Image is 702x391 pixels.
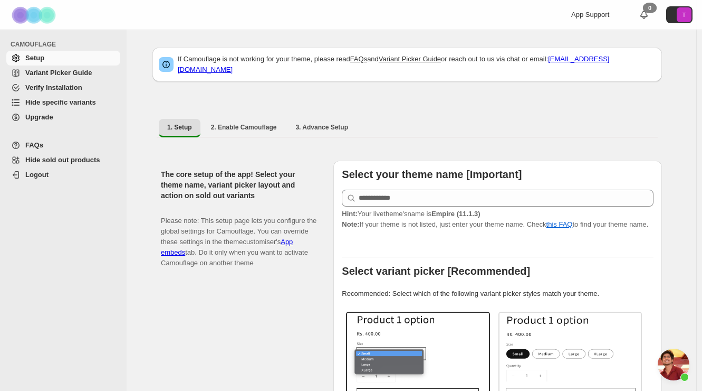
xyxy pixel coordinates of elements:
[571,11,609,18] span: App Support
[546,220,573,228] a: this FAQ
[658,349,689,380] a: Open chat
[161,205,316,268] p: Please note: This setup page lets you configure the global settings for Camouflage. You can overr...
[8,1,61,30] img: Camouflage
[25,98,96,106] span: Hide specific variants
[6,153,120,167] a: Hide sold out products
[682,12,686,18] text: T
[677,7,691,22] span: Avatar with initials T
[25,171,49,179] span: Logout
[161,169,316,201] h2: The core setup of the app! Select your theme name, variant picker layout and action on sold out v...
[342,209,653,230] p: If your theme is not listed, just enter your theme name. Check to find your theme name.
[178,54,656,75] p: If Camouflage is not working for your theme, please read and or reach out to us via chat or email:
[167,123,192,132] span: 1. Setup
[25,156,100,164] span: Hide sold out products
[25,141,43,149] span: FAQs
[342,288,653,299] p: Recommended: Select which of the following variant picker styles match your theme.
[342,220,359,228] strong: Note:
[666,6,693,23] button: Avatar with initials T
[431,210,480,218] strong: Empire (11.1.3)
[6,80,120,95] a: Verify Installation
[342,169,522,180] b: Select your theme name [Important]
[11,40,121,49] span: CAMOUFLAGE
[211,123,277,132] span: 2. Enable Camouflage
[379,55,441,63] a: Variant Picker Guide
[342,210,480,218] span: Your live theme's name is
[6,66,120,80] a: Variant Picker Guide
[25,69,92,77] span: Variant Picker Guide
[25,113,53,121] span: Upgrade
[6,51,120,66] a: Setup
[350,55,368,63] a: FAQs
[6,138,120,153] a: FAQs
[6,110,120,125] a: Upgrade
[6,167,120,182] a: Logout
[25,83,82,91] span: Verify Installation
[295,123,348,132] span: 3. Advance Setup
[639,10,649,20] a: 0
[342,265,530,277] b: Select variant picker [Recommended]
[25,54,44,62] span: Setup
[643,3,657,13] div: 0
[342,210,358,218] strong: Hint:
[6,95,120,110] a: Hide specific variants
